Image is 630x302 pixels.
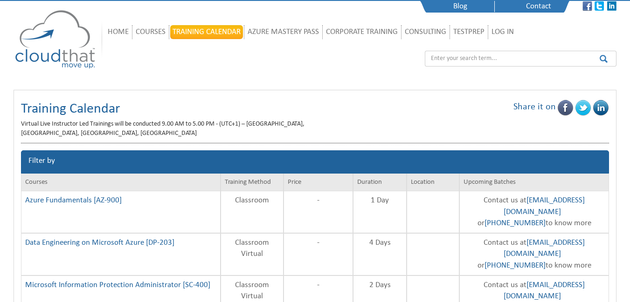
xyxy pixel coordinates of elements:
a: [PHONE_NUMBER] [485,262,546,269]
a: TestPrep [451,25,487,39]
th: Upcoming Batches [459,174,609,191]
th: Price [284,174,353,191]
a: [PHONE_NUMBER] [485,219,546,227]
a: Corporate Training [324,25,400,39]
td: 4 Days [353,233,407,275]
p: Training Calendar [21,90,308,120]
a: Blog [453,2,467,10]
img: FB_icon3.png [557,100,574,116]
img: FB [595,1,604,11]
a: [EMAIL_ADDRESS][DOMAIN_NAME] [504,239,585,258]
img: glyphicons-17-search.png [600,55,608,63]
a: Data Engineering on Microsoft Azure [DP-203] [25,239,174,247]
td: Contact us at or to know more [459,233,609,275]
th: Training Method [221,174,284,191]
th: Courses [21,174,221,191]
a: Training Calendar [170,25,243,39]
img: CloudThat Technologies - Specialists in Cloud Computing and Azure training. [14,9,97,69]
td: Classroom [221,191,284,233]
a: Consulting [402,25,449,39]
td: Classroom Virtual [221,233,284,275]
img: Google+ [607,1,616,11]
a: Log In [489,25,516,39]
span: Virtual Live Instructor Led Trainings will be conducted 9.00 AM to 5.00 PM - (UTC+1) – [GEOGRAPHI... [21,121,305,137]
td: - [284,233,353,275]
a: Contact [526,2,551,10]
a: Azure Fundamentals [AZ-900] [25,196,122,204]
img: linkedin_icon2.png [593,100,609,116]
a: Home [105,25,131,39]
th: Duration [353,174,407,191]
p: Filter by [21,153,60,170]
a: [EMAIL_ADDRESS][DOMAIN_NAME] [504,196,585,215]
td: Contact us at or to know more [459,191,609,233]
img: FB [582,1,592,11]
td: - [284,191,353,233]
input: Enter your search term... [425,51,591,67]
a: Azure Mastery Pass [245,25,321,39]
img: TW [575,100,591,116]
a: Share on Facebook [557,104,574,111]
a: Courses [133,25,168,39]
a: Microsoft Information Protection Administrator [SC-400] [25,281,210,289]
span: Share it on [513,93,556,112]
th: Location [407,174,459,191]
a: [EMAIL_ADDRESS][DOMAIN_NAME] [504,281,585,300]
td: 1 Day [353,191,407,233]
